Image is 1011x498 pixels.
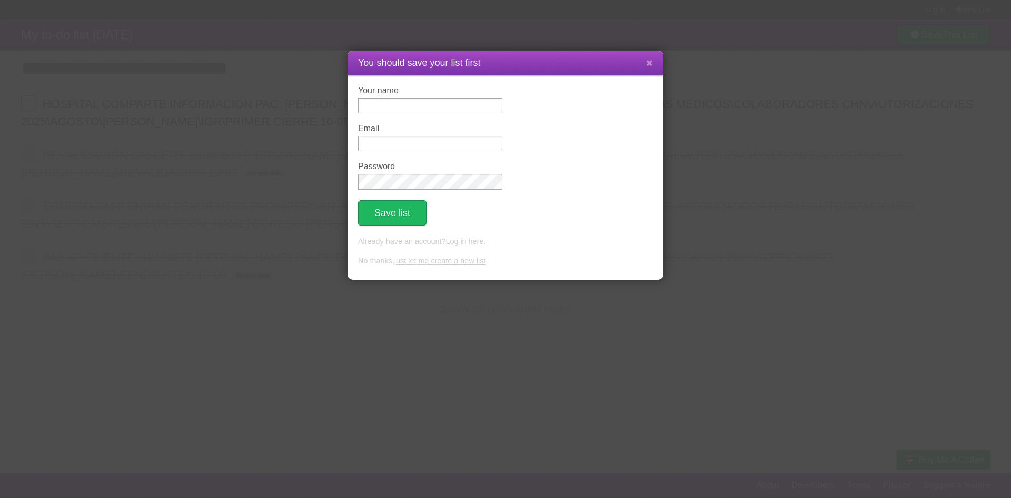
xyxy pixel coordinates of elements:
a: Log in here [445,237,483,246]
label: Password [358,162,502,171]
label: Your name [358,86,502,95]
p: No thanks, . [358,256,653,267]
h1: You should save your list first [358,56,653,70]
p: Already have an account? . [358,236,653,248]
button: Save list [358,200,427,226]
a: just let me create a new list [394,257,486,265]
label: Email [358,124,502,133]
